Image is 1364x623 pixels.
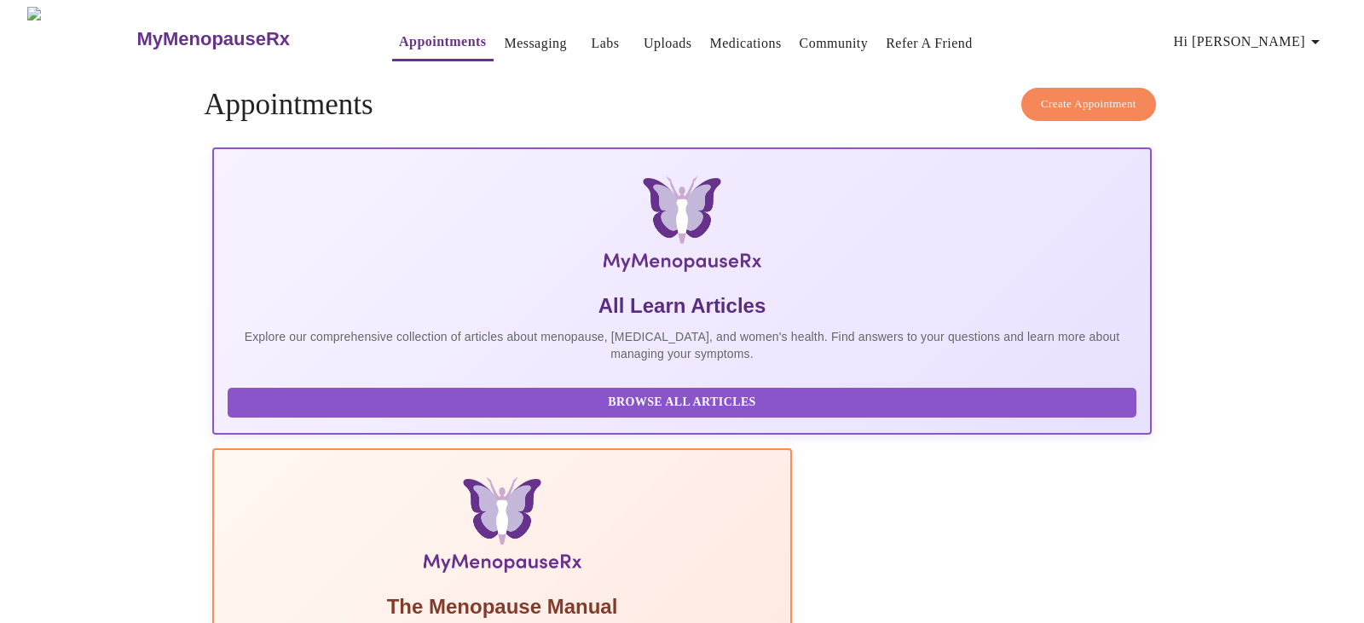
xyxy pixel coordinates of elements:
[27,7,135,71] img: MyMenopauseRx Logo
[591,32,619,55] a: Labs
[498,26,574,61] button: Messaging
[702,26,788,61] button: Medications
[793,26,876,61] button: Community
[886,32,973,55] a: Refer a Friend
[228,292,1136,320] h5: All Learn Articles
[228,394,1141,408] a: Browse All Articles
[228,388,1136,418] button: Browse All Articles
[228,593,777,620] h5: The Menopause Manual
[136,28,290,50] h3: MyMenopauseRx
[800,32,869,55] a: Community
[228,328,1136,362] p: Explore our comprehensive collection of articles about menopause, [MEDICAL_DATA], and women's hea...
[1041,95,1136,114] span: Create Appointment
[135,9,358,69] a: MyMenopauseRx
[505,32,567,55] a: Messaging
[1174,30,1326,54] span: Hi [PERSON_NAME]
[637,26,699,61] button: Uploads
[709,32,781,55] a: Medications
[644,32,692,55] a: Uploads
[315,477,689,580] img: Menopause Manual
[1021,88,1156,121] button: Create Appointment
[204,88,1160,122] h4: Appointments
[399,30,486,54] a: Appointments
[578,26,633,61] button: Labs
[245,392,1119,413] span: Browse All Articles
[392,25,493,61] button: Appointments
[879,26,980,61] button: Refer a Friend
[369,176,996,279] img: MyMenopauseRx Logo
[1167,25,1332,59] button: Hi [PERSON_NAME]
